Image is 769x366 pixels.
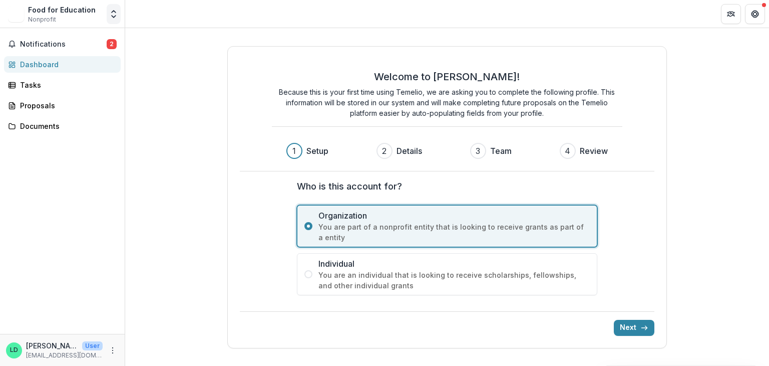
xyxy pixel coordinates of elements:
span: Notifications [20,40,107,49]
h3: Setup [306,145,328,157]
button: Get Help [745,4,765,24]
span: You are an individual that is looking to receive scholarships, fellowships, and other individual ... [318,270,590,291]
button: More [107,344,119,356]
label: Who is this account for? [297,179,591,193]
button: Notifications2 [4,36,121,52]
div: Tasks [20,80,113,90]
p: [PERSON_NAME] [26,340,78,351]
button: Next [614,320,654,336]
span: 2 [107,39,117,49]
span: Organization [318,210,590,222]
button: Partners [721,4,741,24]
h3: Team [490,145,512,157]
div: 4 [565,145,570,157]
p: [EMAIL_ADDRESS][DOMAIN_NAME] [26,351,103,360]
div: Documents [20,121,113,131]
h3: Details [397,145,422,157]
div: 2 [382,145,387,157]
span: Individual [318,258,590,270]
h3: Review [580,145,608,157]
h2: Welcome to [PERSON_NAME]! [374,71,520,83]
div: Progress [286,143,608,159]
span: Nonprofit [28,15,56,24]
div: Food for Education [28,5,96,15]
img: Food for Education [8,6,24,22]
a: Documents [4,118,121,134]
div: Dashboard [20,59,113,70]
div: 1 [292,145,296,157]
p: User [82,341,103,350]
a: Tasks [4,77,121,93]
div: 3 [476,145,480,157]
span: You are part of a nonprofit entity that is looking to receive grants as part of a entity [318,222,590,243]
button: Open entity switcher [107,4,121,24]
a: Dashboard [4,56,121,73]
div: Liviya David [10,347,18,353]
a: Proposals [4,97,121,114]
div: Proposals [20,100,113,111]
p: Because this is your first time using Temelio, we are asking you to complete the following profil... [272,87,622,118]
